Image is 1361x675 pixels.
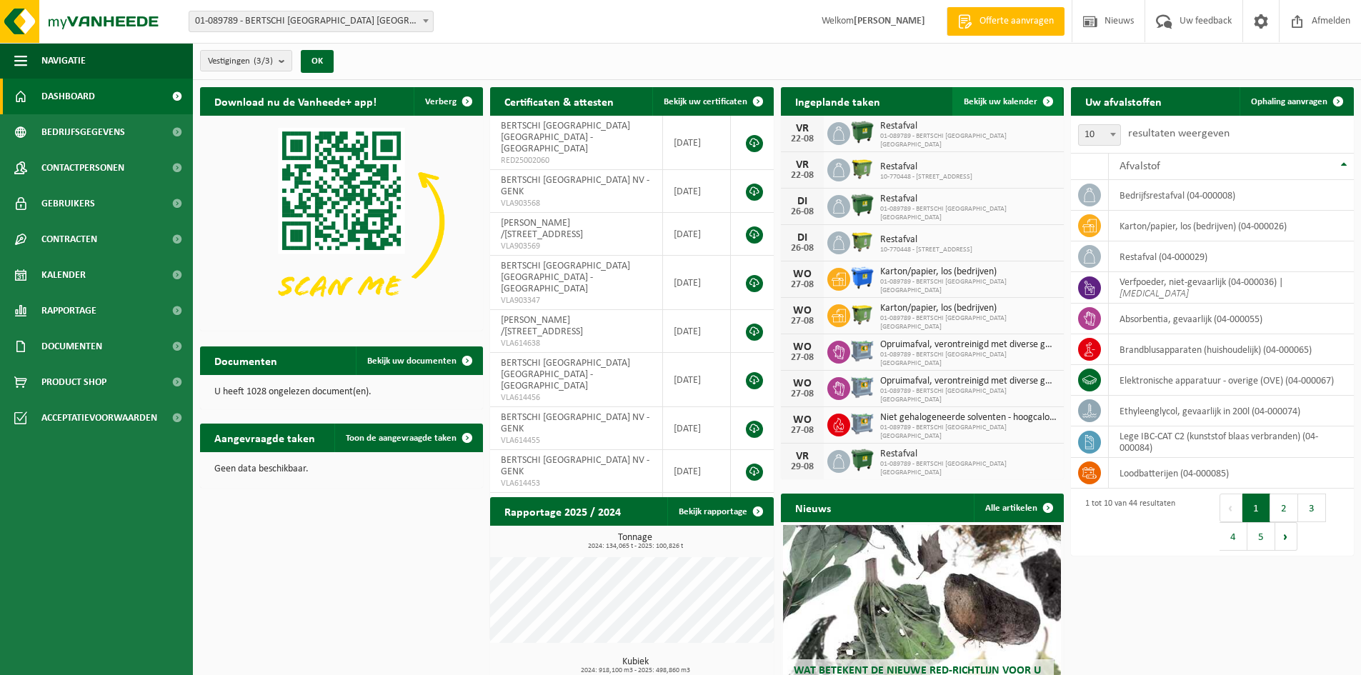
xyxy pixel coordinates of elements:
h2: Ingeplande taken [781,87,894,115]
span: Contracten [41,221,97,257]
span: Restafval [880,121,1057,132]
a: Offerte aanvragen [947,7,1065,36]
span: VLA614455 [501,435,652,446]
td: [DATE] [663,170,731,213]
span: 01-089789 - BERTSCHI [GEOGRAPHIC_DATA] [GEOGRAPHIC_DATA] [880,314,1057,331]
span: Afvalstof [1120,161,1160,172]
span: VLA903568 [501,198,652,209]
label: resultaten weergeven [1128,128,1230,139]
div: VR [788,451,817,462]
span: 01-089789 - BERTSCHI BELGIUM NV - ANTWERPEN [189,11,434,32]
span: 10 [1078,124,1121,146]
span: Ophaling aanvragen [1251,97,1327,106]
span: [PERSON_NAME] /[STREET_ADDRESS] [501,315,583,337]
span: VLA614456 [501,392,652,404]
td: brandblusapparaten (huishoudelijk) (04-000065) [1109,334,1354,365]
div: WO [788,414,817,426]
a: Bekijk uw kalender [952,87,1062,116]
img: WB-1100-HPE-GN-01 [850,120,874,144]
span: 10 [1079,125,1120,145]
span: 2024: 918,100 m3 - 2025: 498,860 m3 [497,667,773,674]
td: verfpoeder, niet-gevaarlijk (04-000036) | [1109,272,1354,304]
button: 4 [1220,522,1247,551]
div: DI [788,232,817,244]
button: Vestigingen(3/3) [200,50,292,71]
img: Download de VHEPlus App [200,116,483,328]
span: Opruimafval, verontreinigd met diverse gevaarlijke afvalstoffen [880,339,1057,351]
span: Toon de aangevraagde taken [346,434,457,443]
div: VR [788,159,817,171]
span: Restafval [880,449,1057,460]
span: BERTSCHI [GEOGRAPHIC_DATA] NV - GENK [501,455,649,477]
td: elektronische apparatuur - overige (OVE) (04-000067) [1109,365,1354,396]
span: BERTSCHI [GEOGRAPHIC_DATA] NV - GENK [501,412,649,434]
span: BERTSCHI [GEOGRAPHIC_DATA] [GEOGRAPHIC_DATA] - [GEOGRAPHIC_DATA] [501,358,630,391]
div: 1 tot 10 van 44 resultaten [1078,492,1175,552]
a: Ophaling aanvragen [1240,87,1352,116]
span: Bekijk uw documenten [367,356,457,366]
span: BERTSCHI [GEOGRAPHIC_DATA] [GEOGRAPHIC_DATA] - [GEOGRAPHIC_DATA] [501,121,630,154]
div: 27-08 [788,316,817,326]
img: WB-1100-HPE-GN-01 [850,448,874,472]
span: Acceptatievoorwaarden [41,400,157,436]
span: 01-089789 - BERTSCHI [GEOGRAPHIC_DATA] [GEOGRAPHIC_DATA] [880,387,1057,404]
img: WB-1100-HPE-GN-51 [850,302,874,326]
img: PB-AP-0800-MET-02-01 [850,339,874,363]
td: [DATE] [663,353,731,407]
span: [PERSON_NAME] /[STREET_ADDRESS] [501,218,583,240]
img: PB-AP-0800-MET-02-01 [850,375,874,399]
span: Dashboard [41,79,95,114]
button: 5 [1247,522,1275,551]
button: 3 [1298,494,1326,522]
h3: Tonnage [497,533,773,550]
span: 01-089789 - BERTSCHI [GEOGRAPHIC_DATA] [GEOGRAPHIC_DATA] [880,278,1057,295]
span: Contactpersonen [41,150,124,186]
span: Documenten [41,329,102,364]
span: Opruimafval, verontreinigd met diverse gevaarlijke afvalstoffen [880,376,1057,387]
td: [DATE] [663,116,731,170]
span: Restafval [880,194,1057,205]
td: absorbentia, gevaarlijk (04-000055) [1109,304,1354,334]
td: [DATE] [663,213,731,256]
span: Karton/papier, los (bedrijven) [880,266,1057,278]
count: (3/3) [254,56,273,66]
button: OK [301,50,334,73]
span: 01-089789 - BERTSCHI BELGIUM NV - ANTWERPEN [189,11,433,31]
div: 29-08 [788,462,817,472]
span: VLA903569 [501,241,652,252]
button: Previous [1220,494,1242,522]
div: 27-08 [788,389,817,399]
div: WO [788,305,817,316]
img: WB-1100-HPE-GN-50 [850,229,874,254]
a: Toon de aangevraagde taken [334,424,482,452]
h2: Download nu de Vanheede+ app! [200,87,391,115]
td: restafval (04-000029) [1109,241,1354,272]
img: WB-1100-HPE-BE-01 [850,266,874,290]
h2: Nieuws [781,494,845,521]
span: Product Shop [41,364,106,400]
h2: Documenten [200,346,291,374]
div: 22-08 [788,134,817,144]
div: 22-08 [788,171,817,181]
div: WO [788,341,817,353]
span: 01-089789 - BERTSCHI [GEOGRAPHIC_DATA] [GEOGRAPHIC_DATA] [880,424,1057,441]
a: Bekijk rapportage [667,497,772,526]
td: karton/papier, los (bedrijven) (04-000026) [1109,211,1354,241]
span: Bekijk uw kalender [964,97,1037,106]
i: [MEDICAL_DATA] [1120,289,1189,299]
span: 01-089789 - BERTSCHI [GEOGRAPHIC_DATA] [GEOGRAPHIC_DATA] [880,132,1057,149]
span: Kalender [41,257,86,293]
a: Bekijk uw documenten [356,346,482,375]
span: Gebruikers [41,186,95,221]
button: Verberg [414,87,482,116]
span: BERTSCHI [GEOGRAPHIC_DATA] NV - GENK [501,175,649,197]
img: WB-1100-HPE-GN-50 [850,156,874,181]
span: Navigatie [41,43,86,79]
button: Next [1275,522,1297,551]
div: 27-08 [788,280,817,290]
span: 10-770448 - [STREET_ADDRESS] [880,173,972,181]
span: Niet gehalogeneerde solventen - hoogcalorisch in kleinverpakking [880,412,1057,424]
h2: Uw afvalstoffen [1071,87,1176,115]
span: 10-770448 - [STREET_ADDRESS] [880,246,972,254]
div: 26-08 [788,244,817,254]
